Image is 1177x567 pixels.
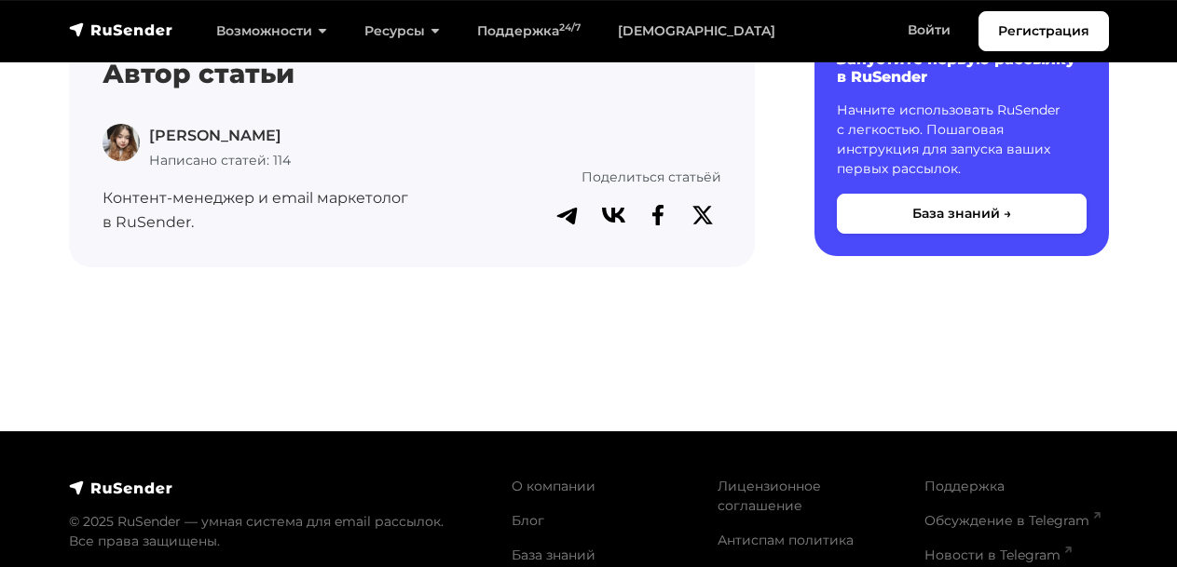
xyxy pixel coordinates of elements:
[476,167,721,187] p: Поделиться статьёй
[599,12,794,50] a: [DEMOGRAPHIC_DATA]
[198,12,346,50] a: Возможности
[837,50,1087,86] h6: Запустите первую рассылку в RuSender
[924,547,1072,563] a: Новости в Telegram
[559,21,581,34] sup: 24/7
[458,12,599,50] a: Поддержка24/7
[718,532,854,548] a: Антиспам политика
[512,547,595,563] a: База знаний
[837,101,1087,179] p: Начните использовать RuSender с легкостью. Пошаговая инструкция для запуска ваших первых рассылок.
[718,478,821,514] a: Лицензионное соглашение
[924,512,1101,529] a: Обсуждение в Telegram
[149,152,291,169] span: Написано статей: 114
[346,12,458,50] a: Ресурсы
[103,59,721,90] h4: Автор статьи
[814,28,1109,256] a: Запустите первую рассылку в RuSender Начните использовать RuSender с легкостью. Пошаговая инструк...
[924,478,1005,494] a: Поддержка
[979,11,1109,51] a: Регистрация
[103,186,454,234] p: Контент-менеджер и email маркетолог в RuSender.
[512,478,595,494] a: О компании
[69,20,173,39] img: RuSender
[512,512,544,529] a: Блог
[889,11,969,49] a: Войти
[69,479,173,497] img: RuSender
[69,512,489,551] p: © 2025 RuSender — умная система для email рассылок. Все права защищены.
[837,194,1087,234] button: База знаний →
[149,124,291,148] p: [PERSON_NAME]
